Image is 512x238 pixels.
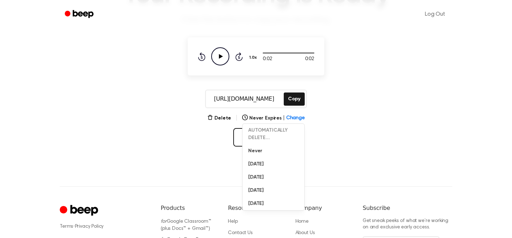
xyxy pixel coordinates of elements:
button: Never [242,144,304,158]
button: Never Expires|Change [242,115,305,122]
button: [DATE] [242,171,304,184]
button: Copy [284,92,305,106]
a: Cruip [60,204,100,218]
button: [DATE] [242,158,304,171]
a: Home [295,219,309,224]
a: Privacy Policy [75,224,104,229]
a: Help [228,219,238,224]
h6: Products [161,204,217,212]
span: 0:02 [263,55,272,63]
a: Log Out [418,6,452,23]
span: 0:02 [305,55,314,63]
span: | [283,115,285,122]
a: Contact Us [228,231,252,236]
a: Terms [60,224,73,229]
a: forGoogle Classroom™ (plus Docs™ + Gmail™) [161,219,211,231]
a: About Us [295,231,315,236]
p: Get sneak peeks of what we’re working on and exclusive early access. [363,218,452,231]
span: Change [286,115,305,122]
button: AUTOMATICALLY DELETE... [242,124,304,144]
div: · [60,223,149,230]
button: Record [233,128,278,147]
i: for [161,219,167,224]
h6: Subscribe [363,204,452,212]
a: Beep [60,7,100,21]
button: [DATE] [242,184,304,197]
h6: Company [295,204,351,212]
button: 1.0x [249,52,259,64]
h6: Resources [228,204,284,212]
button: Delete [207,115,231,122]
span: | [235,114,238,122]
button: [DATE] [242,197,304,210]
